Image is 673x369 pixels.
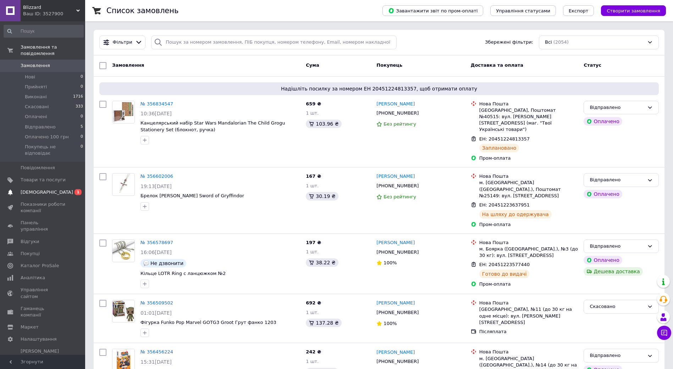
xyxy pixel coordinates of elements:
[594,8,666,13] a: Створити замовлення
[112,62,144,68] span: Замовлення
[376,310,419,315] span: [PHONE_NUMBER]
[306,319,341,327] div: 137.28 ₴
[112,173,135,196] a: Фото товару
[376,62,402,68] span: Покупець
[479,136,530,142] span: ЕН: 20451224813357
[553,39,569,45] span: (2054)
[112,241,134,260] img: Фото товару
[112,101,135,123] a: Фото товару
[306,110,319,116] span: 1 шт.
[25,74,35,80] span: Нові
[140,183,172,189] span: 19:13[DATE]
[376,239,415,246] a: [PERSON_NAME]
[113,39,132,46] span: Фільтри
[112,300,135,323] a: Фото товару
[140,320,276,325] a: Фігурка Funko Pop Marvel GOTG3 Groot Грут фанко 1203
[73,94,83,100] span: 1716
[106,6,178,15] h1: Список замовлень
[306,310,319,315] span: 1 шт.
[382,5,483,16] button: Завантажити звіт по пром-оплаті
[479,173,578,180] div: Нова Пошта
[590,176,644,184] div: Відправлено
[140,101,173,106] a: № 356834547
[81,134,83,140] span: 0
[384,260,397,265] span: 100%
[21,287,66,299] span: Управління сайтом
[479,107,578,133] div: [GEOGRAPHIC_DATA], Поштомат №40515: вул. [PERSON_NAME][STREET_ADDRESS] (маг. "Твої Українські тов...
[25,124,56,130] span: Відправлено
[584,256,622,264] div: Оплачено
[376,300,415,307] a: [PERSON_NAME]
[25,94,47,100] span: Виконані
[21,305,66,318] span: Гаманець компанії
[25,134,69,140] span: Оплачено 100 грн
[376,173,415,180] a: [PERSON_NAME]
[479,306,578,326] div: [GEOGRAPHIC_DATA], №11 (до 30 кг на одне місце): вул. [PERSON_NAME][STREET_ADDRESS]
[388,7,478,14] span: Завантажити звіт по пром-оплаті
[76,104,83,110] span: 333
[584,190,622,198] div: Оплачено
[112,301,134,322] img: Фото товару
[479,281,578,287] div: Пром-оплата
[306,62,319,68] span: Cума
[75,189,82,195] span: 1
[479,144,519,152] div: Заплановано
[479,101,578,107] div: Нова Пошта
[479,329,578,335] div: Післяплата
[384,321,397,326] span: 100%
[81,74,83,80] span: 0
[479,270,530,278] div: Готово до видачі
[112,101,134,123] img: Фото товару
[21,250,40,257] span: Покупці
[112,239,135,262] a: Фото товару
[143,260,149,266] img: :speech_balloon:
[151,35,397,49] input: Пошук за номером замовлення, ПІБ покупця, номером телефону, Email, номером накладної
[113,174,134,195] img: Фото товару
[306,359,319,364] span: 1 шт.
[140,111,172,116] span: 10:36[DATE]
[140,300,173,305] a: № 356509502
[479,210,552,219] div: На шляху до одержувача
[376,249,419,255] span: [PHONE_NUMBER]
[140,271,226,276] a: Кільце LOTR Ring c ланцюжком №2
[584,267,642,276] div: Дешева доставка
[601,5,666,16] button: Створити замовлення
[140,349,173,354] a: № 356456224
[306,349,321,354] span: 242 ₴
[25,84,47,90] span: Прийняті
[584,117,622,126] div: Оплачено
[140,359,172,365] span: 15:31[DATE]
[23,4,76,11] span: Blizzard
[384,121,416,127] span: Без рейтингу
[485,39,533,46] span: Збережені фільтри:
[21,336,57,342] span: Налаштування
[140,310,172,316] span: 01:01[DATE]
[607,8,660,13] span: Створити замовлення
[563,5,594,16] button: Експорт
[306,120,341,128] div: 103.96 ₴
[4,25,84,38] input: Пошук
[140,240,173,245] a: № 356578697
[306,174,321,179] span: 167 ₴
[569,8,589,13] span: Експорт
[150,260,183,266] span: Не дзвонити
[306,300,321,305] span: 692 ₴
[479,239,578,246] div: Нова Пошта
[376,183,419,188] span: [PHONE_NUMBER]
[23,11,85,17] div: Ваш ID: 3527900
[479,300,578,306] div: Нова Пошта
[490,5,556,16] button: Управління статусами
[376,101,415,108] a: [PERSON_NAME]
[140,249,172,255] span: 16:06[DATE]
[479,246,578,259] div: м. Боярка ([GEOGRAPHIC_DATA].), №3 (до 30 кг): вул. [STREET_ADDRESS]
[102,85,656,92] span: Надішліть посилку за номером ЕН 20451224813357, щоб отримати оплату
[657,326,671,340] button: Чат з покупцем
[479,262,530,267] span: ЕН: 20451223577440
[306,183,319,188] span: 1 шт.
[21,177,66,183] span: Товари та послуги
[140,120,285,132] a: Канцелярський набір Star Wars Mandalorian The Child Grogu Stationery Set (блокнот, ручка)
[306,249,319,254] span: 1 шт.
[584,62,601,68] span: Статус
[21,348,66,368] span: [PERSON_NAME] та рахунки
